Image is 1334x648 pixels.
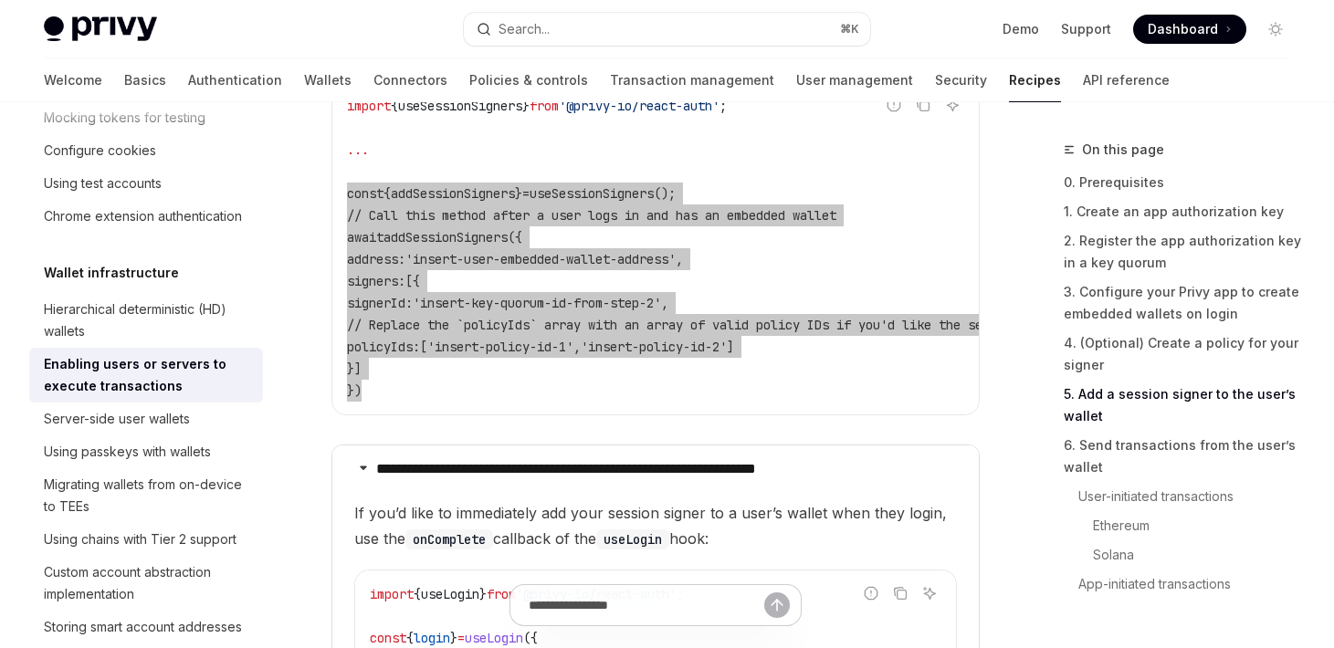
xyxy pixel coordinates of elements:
a: App-initiated transactions [1064,570,1305,599]
a: 4. (Optional) Create a policy for your signer [1064,329,1305,380]
span: addSessionSigners [383,229,508,246]
span: } [515,185,522,202]
span: 'insert-policy-id-1' [427,339,573,355]
a: Enabling users or servers to execute transactions [29,348,263,402]
a: Ethereum [1064,511,1305,540]
div: Hierarchical deterministic (HD) wallets [44,298,252,342]
div: Search... [499,18,550,40]
button: Send message [764,592,790,618]
span: import [347,98,391,114]
a: 6. Send transactions from the user’s wallet [1064,431,1305,482]
button: Report incorrect code [882,93,906,117]
a: Solana [1064,540,1305,570]
code: useLogin [596,529,669,549]
span: { [391,98,398,114]
span: 'insert-key-quorum-id-from-step-2' [413,295,661,311]
a: Using test accounts [29,167,263,200]
span: On this page [1082,139,1164,161]
a: Server-side user wallets [29,402,263,435]
a: Authentication [188,58,282,102]
span: ] [727,339,734,355]
a: Configure cookies [29,134,263,167]
a: 5. Add a session signer to the user’s wallet [1064,380,1305,431]
span: , [676,251,683,267]
span: '@privy-io/react-auth' [559,98,720,114]
div: Storing smart account addresses [44,616,242,638]
span: signers: [347,273,405,289]
span: ; [720,98,727,114]
span: addSessionSigners [391,185,515,202]
a: Wallets [304,58,352,102]
span: [ [420,339,427,355]
a: User management [796,58,913,102]
div: Configure cookies [44,140,156,162]
span: , [573,339,581,355]
span: useSessionSigners [530,185,654,202]
a: Custom account abstraction implementation [29,556,263,611]
a: 1. Create an app authorization key [1064,197,1305,226]
a: Recipes [1009,58,1061,102]
code: onComplete [405,529,493,549]
a: Chrome extension authentication [29,200,263,233]
a: API reference [1083,58,1170,102]
button: Open search [464,13,869,46]
button: Copy the contents from the code block [911,93,935,117]
div: Custom account abstraction implementation [44,561,252,605]
button: Toggle dark mode [1261,15,1290,44]
a: Basics [124,58,166,102]
div: Using chains with Tier 2 support [44,528,236,550]
a: Dashboard [1133,15,1246,44]
button: Ask AI [940,93,964,117]
a: Security [935,58,987,102]
h5: Wallet infrastructure [44,262,179,284]
span: await [347,229,383,246]
span: } [522,98,530,114]
span: { [383,185,391,202]
span: ({ [508,229,522,246]
span: }) [347,382,362,399]
a: Support [1061,20,1111,38]
span: }] [347,361,362,377]
div: Server-side user wallets [44,408,190,430]
span: // Call this method after a user logs in and has an embedded wallet [347,207,836,224]
span: policyIds: [347,339,420,355]
a: Policies & controls [469,58,588,102]
span: Dashboard [1148,20,1218,38]
span: ... [347,141,369,158]
a: 0. Prerequisites [1064,168,1305,197]
span: useSessionSigners [398,98,522,114]
span: , [661,295,668,311]
span: = [522,185,530,202]
div: Migrating wallets from on-device to TEEs [44,474,252,517]
span: 'insert-policy-id-2' [581,339,727,355]
span: If you’d like to immediately add your session signer to a user’s wallet when they login, use the ... [354,500,957,551]
input: Ask a question... [529,585,764,625]
div: Using test accounts [44,172,162,194]
span: signerId: [347,295,413,311]
div: Using passkeys with wallets [44,441,211,463]
a: Demo [1003,20,1039,38]
span: const [347,185,383,202]
a: Hierarchical deterministic (HD) wallets [29,293,263,348]
span: address: [347,251,405,267]
span: from [530,98,559,114]
a: Storing smart account addresses [29,611,263,643]
a: 3. Configure your Privy app to create embedded wallets on login [1064,277,1305,329]
span: 'insert-user-embedded-wallet-address' [405,251,676,267]
a: Welcome [44,58,102,102]
img: light logo [44,16,157,42]
a: Migrating wallets from on-device to TEEs [29,468,263,523]
a: 2. Register the app authorization key in a key quorum [1064,226,1305,277]
div: Chrome extension authentication [44,205,242,227]
span: (); [654,185,676,202]
span: ⌘ K [840,22,859,37]
a: Using passkeys with wallets [29,435,263,468]
div: Enabling users or servers to execute transactions [44,353,252,397]
span: [{ [405,273,420,289]
a: User-initiated transactions [1064,482,1305,511]
a: Connectors [373,58,447,102]
a: Transaction management [610,58,774,102]
a: Using chains with Tier 2 support [29,523,263,556]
